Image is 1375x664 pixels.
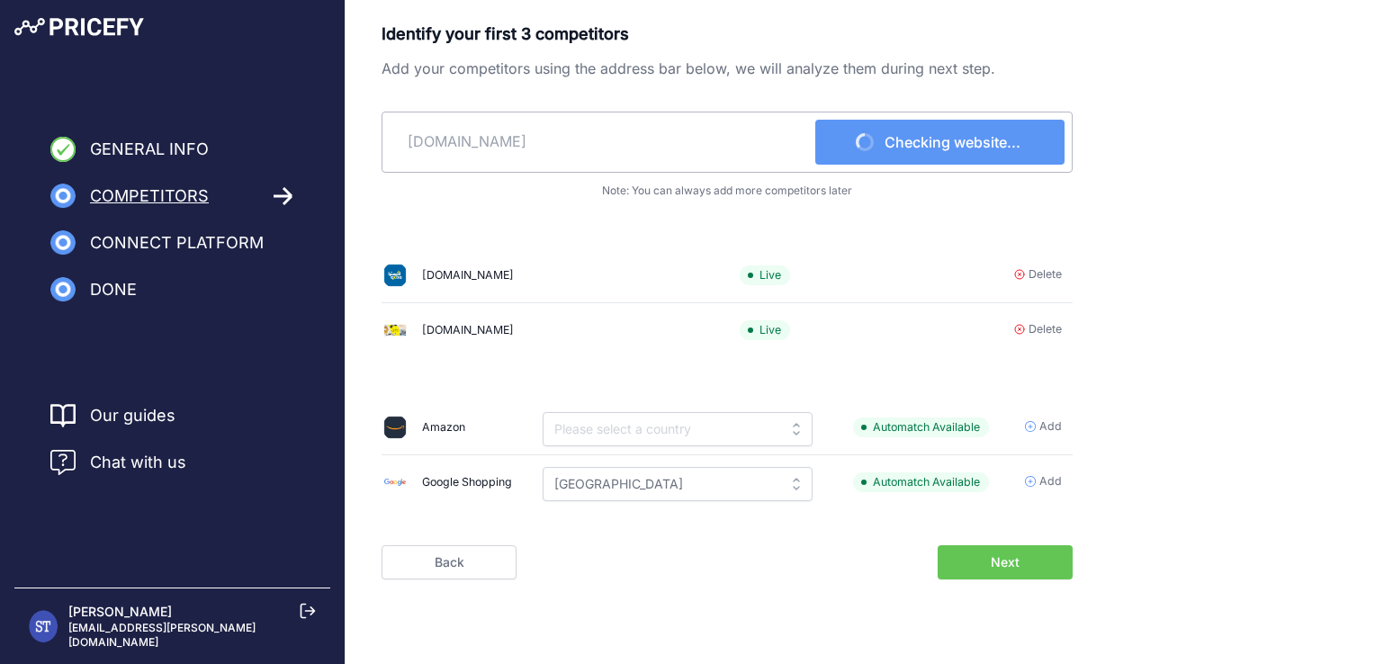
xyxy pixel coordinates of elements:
button: Next [938,545,1073,579]
div: Google Shopping [422,474,512,491]
input: https://www.example.com [390,120,815,163]
a: Back [382,545,517,579]
input: Please select a country [543,467,813,501]
span: Live [740,320,790,341]
span: Delete [1029,321,1062,338]
div: [DOMAIN_NAME] [422,267,514,284]
span: Live [740,265,790,286]
span: Checking website... [885,131,1020,153]
span: Add [1039,418,1062,435]
div: Amazon [422,419,465,436]
span: Delete [1029,266,1062,283]
span: Add [1039,473,1062,490]
p: [PERSON_NAME] [68,603,316,621]
a: Our guides [90,403,175,428]
a: Chat with us [50,450,186,475]
span: Automatch Available [853,472,989,493]
span: Competitors [90,184,209,209]
button: Checking website... [815,120,1065,165]
span: Done [90,277,137,302]
span: Next [991,553,1020,571]
span: Connect Platform [90,230,264,256]
p: Add your competitors using the address bar below, we will analyze them during next step. [382,58,1073,79]
input: Please select a country [543,412,813,446]
p: Identify your first 3 competitors [382,22,1073,47]
div: [DOMAIN_NAME] [422,322,514,339]
span: Chat with us [90,450,186,475]
img: Pricefy Logo [14,18,144,36]
p: Note: You can always add more competitors later [382,184,1073,198]
span: General Info [90,137,209,162]
span: Automatch Available [853,417,989,438]
p: [EMAIL_ADDRESS][PERSON_NAME][DOMAIN_NAME] [68,621,316,650]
